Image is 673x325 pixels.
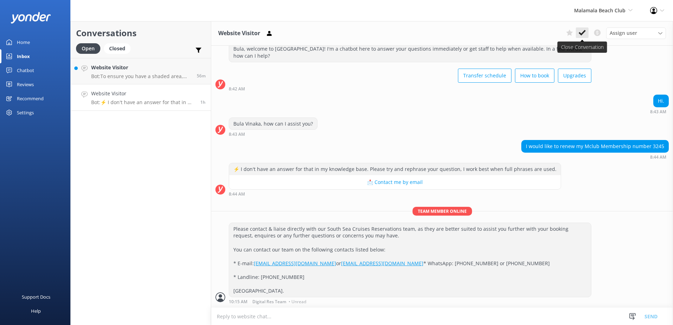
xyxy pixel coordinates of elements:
[229,175,561,189] button: 📩 Contact me by email
[558,69,591,83] button: Upgrades
[252,300,286,304] span: Digital Res Team
[650,110,666,114] strong: 8:43 AM
[650,155,666,159] strong: 8:44 AM
[229,163,561,175] div: ⚡ I don't have an answer for that in my knowledge base. Please try and rephrase your question, I ...
[17,106,34,120] div: Settings
[229,132,317,136] div: Oct 07 2025 09:43am (UTC +13:00) Pacific/Auckland
[229,191,561,196] div: Oct 07 2025 09:44am (UTC +13:00) Pacific/Auckland
[76,26,206,40] h2: Conversations
[104,44,134,52] a: Closed
[197,73,206,79] span: Oct 07 2025 10:18am (UTC +13:00) Pacific/Auckland
[289,300,306,304] span: • Unread
[341,260,423,267] a: [EMAIL_ADDRESS][DOMAIN_NAME]
[254,260,336,267] a: [EMAIL_ADDRESS][DOMAIN_NAME]
[91,99,195,106] p: Bot: ⚡ I don't have an answer for that in my knowledge base. Please try and rephrase your questio...
[229,118,317,130] div: Bula Vinaka, how can I assist you?
[91,73,191,79] p: Bot: To ensure you have a shaded area, you can book a Poolside Daybed or Cabana. Please note that...
[91,90,195,97] h4: Website Visitor
[229,300,247,304] strong: 10:15 AM
[522,140,668,152] div: I would like to renew my Mclub Membership number 3245
[218,29,260,38] h3: Website Visitor
[71,84,211,111] a: Website VisitorBot:⚡ I don't have an answer for that in my knowledge base. Please try and rephras...
[17,91,44,106] div: Recommend
[229,43,591,62] div: Bula, welcome to [GEOGRAPHIC_DATA]! I'm a chatbot here to answer your questions immediately or ge...
[610,29,637,37] span: Assign user
[17,63,34,77] div: Chatbot
[654,95,668,107] div: Hi.
[521,154,669,159] div: Oct 07 2025 09:44am (UTC +13:00) Pacific/Auckland
[22,290,50,304] div: Support Docs
[574,7,625,14] span: Malamala Beach Club
[91,64,191,71] h4: Website Visitor
[104,43,131,54] div: Closed
[11,12,51,24] img: yonder-white-logo.png
[31,304,41,318] div: Help
[229,132,245,136] strong: 8:43 AM
[229,299,591,304] div: Oct 07 2025 11:15am (UTC +13:00) Pacific/Auckland
[17,35,30,49] div: Home
[229,87,245,91] strong: 8:42 AM
[606,27,666,39] div: Assign User
[413,207,472,216] span: Team member online
[229,192,245,196] strong: 8:44 AM
[458,69,511,83] button: Transfer schedule
[76,43,100,54] div: Open
[515,69,554,83] button: How to book
[229,86,591,91] div: Oct 07 2025 09:42am (UTC +13:00) Pacific/Auckland
[650,109,669,114] div: Oct 07 2025 09:43am (UTC +13:00) Pacific/Auckland
[71,58,211,84] a: Website VisitorBot:To ensure you have a shaded area, you can book a Poolside Daybed or Cabana. Pl...
[76,44,104,52] a: Open
[229,223,591,297] div: Please contact & liaise directly with our South Sea Cruises Reservations team, as they are better...
[200,99,206,105] span: Oct 07 2025 09:44am (UTC +13:00) Pacific/Auckland
[17,77,34,91] div: Reviews
[17,49,30,63] div: Inbox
